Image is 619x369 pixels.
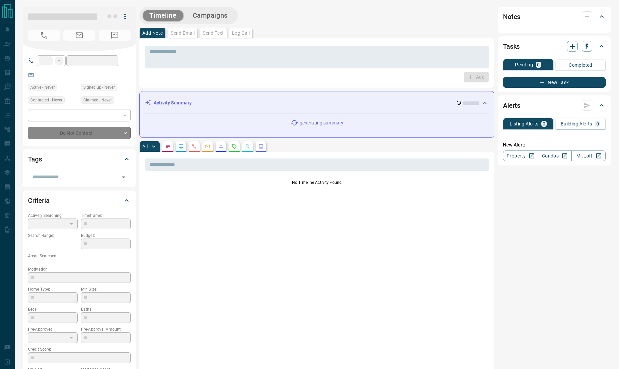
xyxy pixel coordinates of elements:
div: Notes [503,9,606,25]
svg: Agent Actions [258,144,264,149]
button: Open [119,172,128,182]
p: Min Size: [81,286,131,292]
p: 0 [596,121,599,126]
div: Do Not Contact [28,127,131,139]
h2: Criteria [28,195,50,206]
p: Search Range: [28,233,78,239]
div: Alerts [503,97,606,113]
span: No Number [28,30,60,41]
a: Mr.Loft [571,150,606,161]
h2: Notes [503,11,520,22]
p: Actively Searching: [28,213,78,219]
span: No Number [99,30,131,41]
div: Tasks [503,38,606,54]
p: 0 [537,62,540,67]
p: Home Type: [28,286,78,292]
p: No Timeline Activity Found [145,179,489,186]
button: New Task [503,77,606,88]
h2: Tags [28,154,42,164]
p: Building Alerts [561,121,592,126]
p: All [142,144,148,149]
p: Beds: [28,306,78,312]
p: Pre-Approved: [28,326,78,332]
a: Property [503,150,537,161]
p: Budget: [81,233,131,239]
p: generating summary [300,119,343,126]
p: -- - -- [28,239,78,250]
span: Claimed - Never [83,97,112,103]
svg: Listing Alerts [218,144,224,149]
p: Pre-Approval Amount: [81,326,131,332]
p: Credit Score: [28,346,131,352]
svg: Notes [165,144,170,149]
svg: Calls [192,144,197,149]
p: New Alert: [503,141,606,148]
button: Campaigns [186,10,234,21]
svg: Emails [205,144,210,149]
a: Condos [537,150,571,161]
p: Baths: [81,306,131,312]
p: 0 [543,121,545,126]
p: Listing Alerts [510,121,539,126]
svg: Requests [232,144,237,149]
p: Motivation: [28,266,131,272]
p: Areas Searched: [28,253,131,259]
h2: Tasks [503,41,520,52]
p: Completed [569,63,592,67]
span: Signed up - Never [83,84,115,91]
p: Activity Summary [154,99,192,106]
span: Active - Never [30,84,55,91]
button: Timeline [143,10,183,21]
div: Criteria [28,193,131,209]
div: Tags [28,151,131,167]
span: No Email [63,30,95,41]
a: -- [39,72,41,77]
p: Pending [515,62,533,67]
svg: Opportunities [245,144,250,149]
p: Add Note [142,31,163,35]
h2: Alerts [503,100,520,111]
div: Activity Summary [145,97,489,109]
p: Timeframe: [81,213,131,219]
svg: Lead Browsing Activity [178,144,184,149]
span: Contacted - Never [30,97,62,103]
